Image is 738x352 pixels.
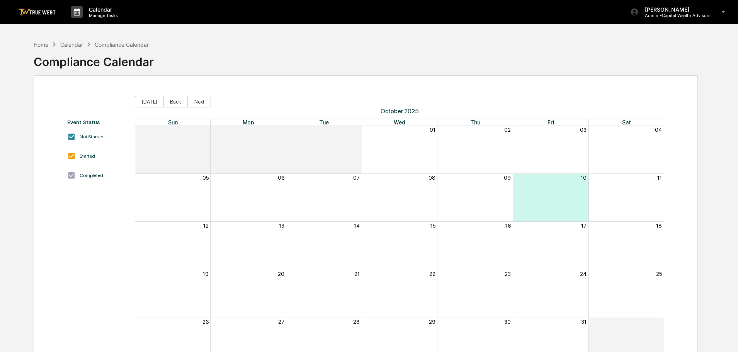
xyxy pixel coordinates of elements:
[60,41,83,48] div: Calendar
[581,319,587,325] button: 31
[580,271,587,277] button: 24
[656,223,662,229] button: 18
[278,271,284,277] button: 20
[504,319,511,325] button: 30
[655,127,662,133] button: 04
[581,175,587,181] button: 10
[504,175,511,181] button: 09
[656,319,662,325] button: 01
[19,9,56,16] img: logo
[203,271,209,277] button: 19
[354,223,360,229] button: 14
[188,96,211,107] button: Next
[163,96,188,107] button: Back
[83,13,122,18] p: Manage Tasks
[353,319,360,325] button: 28
[67,119,127,125] div: Event Status
[504,127,511,133] button: 02
[394,119,405,126] span: Wed
[202,175,209,181] button: 05
[353,175,360,181] button: 07
[430,127,435,133] button: 01
[278,319,284,325] button: 27
[354,271,360,277] button: 21
[278,175,284,181] button: 06
[95,41,149,48] div: Compliance Calendar
[80,134,104,139] div: Not Started
[243,119,254,126] span: Mon
[639,13,711,18] p: Admin • Capital Wealth Advisors
[203,223,209,229] button: 12
[657,175,662,181] button: 11
[279,223,284,229] button: 13
[656,271,662,277] button: 25
[83,6,122,13] p: Calendar
[622,119,631,126] span: Sat
[34,49,154,69] div: Compliance Calendar
[470,119,480,126] span: Thu
[429,319,435,325] button: 29
[80,153,95,159] div: Started
[430,223,435,229] button: 15
[505,271,511,277] button: 23
[505,223,511,229] button: 16
[353,127,360,133] button: 30
[319,119,329,126] span: Tue
[135,107,665,115] span: October 2025
[80,173,103,178] div: Completed
[639,6,711,13] p: [PERSON_NAME]
[429,175,435,181] button: 08
[548,119,554,126] span: Fri
[135,96,164,107] button: [DATE]
[278,127,284,133] button: 29
[202,127,209,133] button: 28
[168,119,178,126] span: Sun
[429,271,435,277] button: 22
[34,41,48,48] div: Home
[580,127,587,133] button: 03
[202,319,209,325] button: 26
[581,223,587,229] button: 17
